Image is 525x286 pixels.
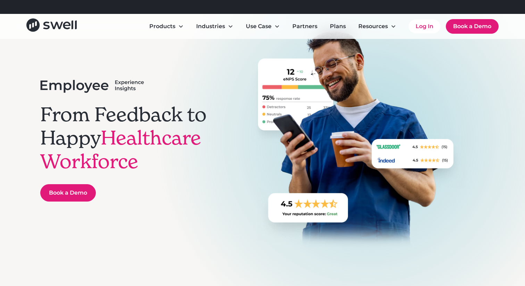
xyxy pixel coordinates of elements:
[26,18,77,34] a: home
[40,125,201,173] span: Healthcare Workforce
[40,184,96,202] a: Book a Demo
[191,19,239,33] div: Industries
[353,19,402,33] div: Resources
[246,22,272,31] div: Use Case
[358,22,388,31] div: Resources
[251,9,465,269] img: Illustration
[196,22,225,31] div: Industries
[409,19,440,33] a: Log In
[40,103,227,173] h1: From Feedback to Happy
[144,19,189,33] div: Products
[324,19,351,33] a: Plans
[240,19,285,33] div: Use Case
[446,19,499,34] a: Book a Demo
[149,22,175,31] div: Products
[287,19,323,33] a: Partners
[49,189,87,197] div: Book a Demo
